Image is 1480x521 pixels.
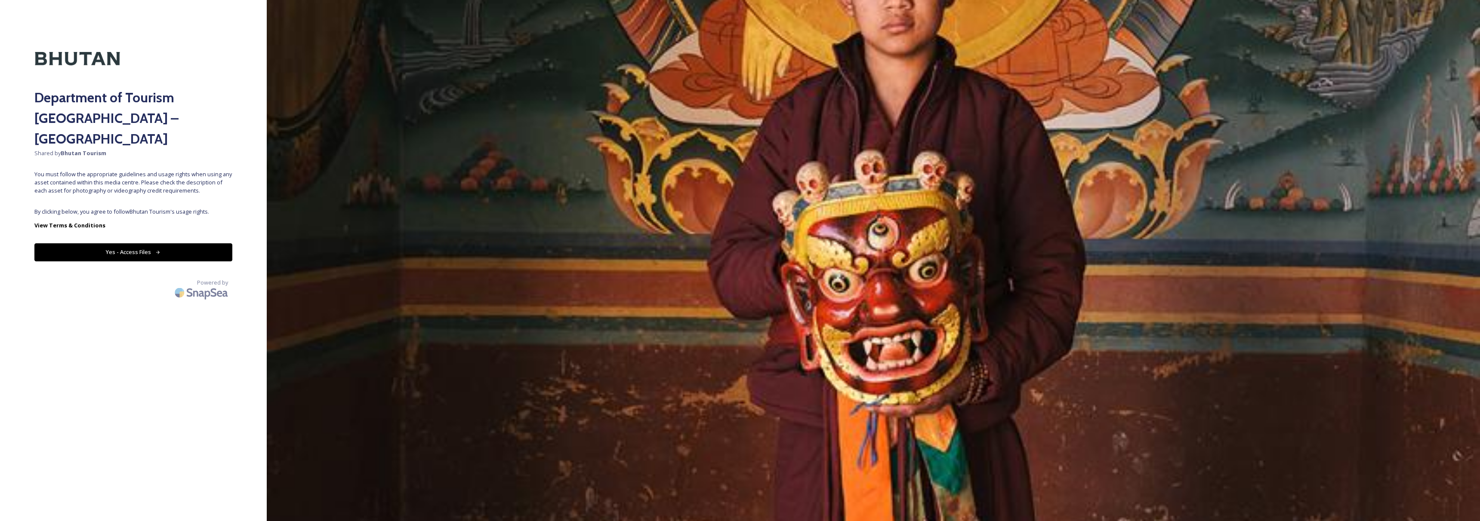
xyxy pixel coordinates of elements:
a: View Terms & Conditions [34,220,232,230]
span: Powered by [197,279,228,287]
span: By clicking below, you agree to follow Bhutan Tourism 's usage rights. [34,208,232,216]
strong: View Terms & Conditions [34,221,105,229]
h2: Department of Tourism [GEOGRAPHIC_DATA] – [GEOGRAPHIC_DATA] [34,87,232,149]
strong: Bhutan Tourism [61,149,106,157]
button: Yes - Access Files [34,243,232,261]
img: SnapSea Logo [172,282,232,303]
span: You must follow the appropriate guidelines and usage rights when using any asset contained within... [34,170,232,195]
span: Shared by [34,149,232,157]
img: Kingdom-of-Bhutan-Logo.png [34,34,120,83]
